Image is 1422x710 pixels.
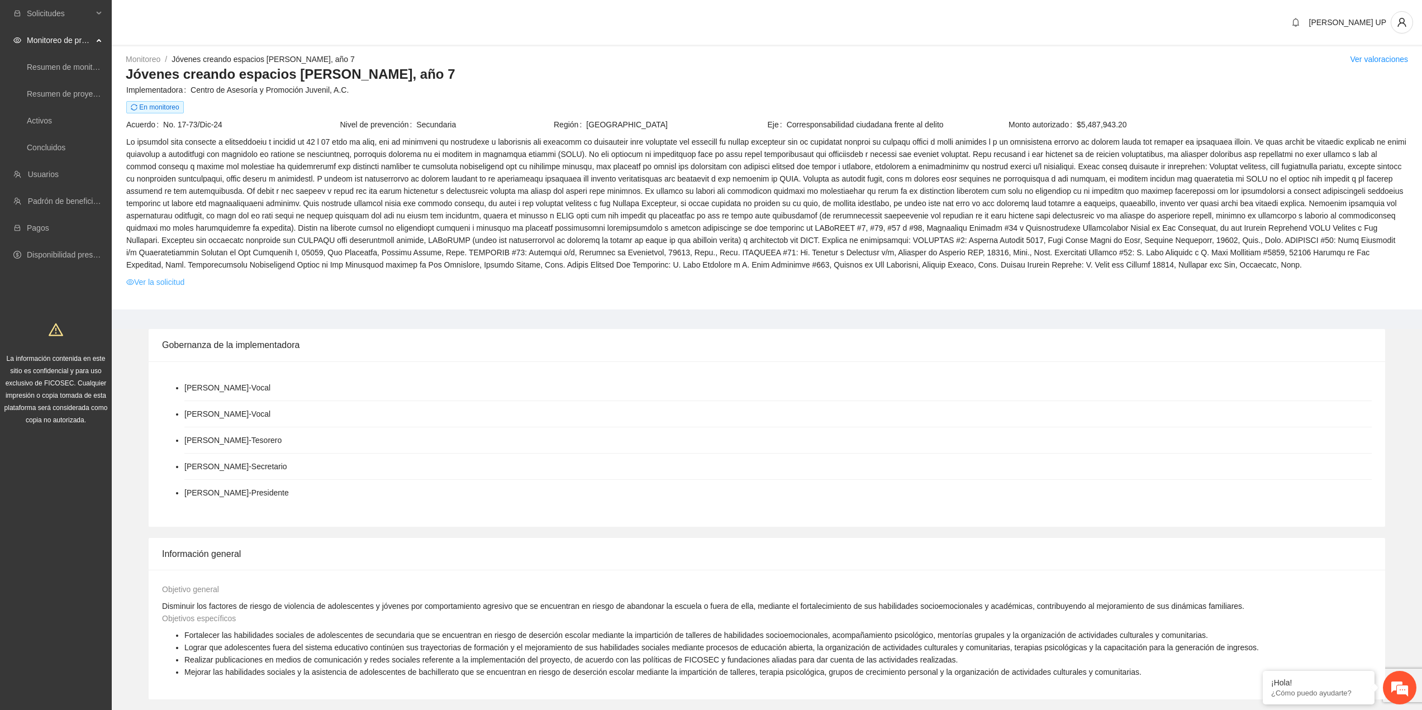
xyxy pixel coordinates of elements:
[13,36,21,44] span: eye
[340,118,417,131] span: Nivel de prevención
[58,57,188,72] div: Chatee con nosotros ahora
[6,305,213,344] textarea: Escriba su mensaje y pulse “Intro”
[768,118,787,131] span: Eje
[787,118,980,131] span: Corresponsabilidad ciudadana frente al delito
[126,136,1407,271] span: Lo ipsumdol sita consecte a elitseddoeiu t incidid ut 42 l 07 etdo ma aliq, eni ad minimveni qu n...
[163,118,339,131] span: No. 17-73/Dic-24
[162,614,236,623] span: Objetivos específicos
[184,655,958,664] span: Realizar publicaciones en medios de comunicación y redes sociales referente a la implementación d...
[1391,11,1413,34] button: user
[126,278,134,286] span: eye
[27,63,108,72] a: Resumen de monitoreo
[184,631,1208,640] span: Fortalecer las habilidades sociales de adolescentes de secundaria que se encuentran en riesgo de ...
[27,2,93,25] span: Solicitudes
[27,89,146,98] a: Resumen de proyectos aprobados
[1009,118,1077,131] span: Monto autorizado
[27,29,93,51] span: Monitoreo de proyectos
[172,55,355,64] a: Jóvenes creando espacios [PERSON_NAME], año 7
[27,116,52,125] a: Activos
[162,585,219,594] span: Objetivo general
[184,460,287,473] li: [PERSON_NAME] - Secretario
[1271,689,1366,697] p: ¿Cómo puedo ayudarte?
[28,170,59,179] a: Usuarios
[65,149,154,262] span: Estamos en línea.
[184,643,1259,652] span: Lograr que adolescentes fuera del sistema educativo continúen sus trayectorias de formación y el ...
[1350,55,1408,64] a: Ver valoraciones
[184,434,282,446] li: [PERSON_NAME] - Tesorero
[184,668,1142,676] span: Mejorar las habilidades sociales y la asistencia de adolescentes de bachillerato que se encuentra...
[1391,17,1413,27] span: user
[184,487,289,499] li: [PERSON_NAME] - Presidente
[126,101,184,113] span: En monitoreo
[27,250,122,259] a: Disponibilidad presupuestal
[416,118,553,131] span: Secundaria
[184,408,270,420] li: [PERSON_NAME] - Vocal
[13,9,21,17] span: inbox
[554,118,586,131] span: Región
[191,84,1407,96] span: Centro de Asesoría y Promoción Juvenil, A.C.
[1077,118,1407,131] span: $5,487,943.20
[126,118,163,131] span: Acuerdo
[27,223,49,232] a: Pagos
[1287,18,1304,27] span: bell
[165,55,167,64] span: /
[28,197,110,206] a: Padrón de beneficiarios
[162,602,1244,611] span: Disminuir los factores de riesgo de violencia de adolescentes y jóvenes por comportamiento agresi...
[4,355,108,424] span: La información contenida en este sitio es confidencial y para uso exclusivo de FICOSEC. Cualquier...
[126,84,191,96] span: Implementadora
[126,276,184,288] a: eyeVer la solicitud
[131,104,137,111] span: sync
[184,382,270,394] li: [PERSON_NAME] - Vocal
[162,538,1372,570] div: Información general
[1309,18,1386,27] span: [PERSON_NAME] UP
[49,322,63,337] span: warning
[27,143,65,152] a: Concluidos
[1271,678,1366,687] div: ¡Hola!
[586,118,766,131] span: [GEOGRAPHIC_DATA]
[1287,13,1305,31] button: bell
[126,65,1408,83] h3: Jóvenes creando espacios [PERSON_NAME], año 7
[162,329,1372,361] div: Gobernanza de la implementadora
[183,6,210,32] div: Minimizar ventana de chat en vivo
[126,55,160,64] a: Monitoreo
